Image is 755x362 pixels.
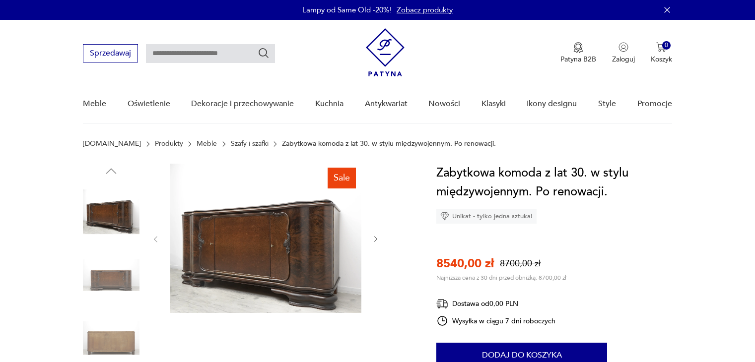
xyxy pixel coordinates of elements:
a: Kuchnia [315,85,343,123]
a: Dekoracje i przechowywanie [191,85,294,123]
p: 8700,00 zł [500,257,541,270]
a: Meble [83,85,106,123]
a: Promocje [637,85,672,123]
img: Ikona dostawy [436,298,448,310]
img: Patyna - sklep z meblami i dekoracjami vintage [366,28,405,76]
p: Najniższa cena z 30 dni przed obniżką: 8700,00 zł [436,274,566,282]
div: Sale [328,168,356,188]
button: 0Koszyk [651,42,672,64]
a: Sprzedawaj [83,51,138,58]
h1: Zabytkowa komoda z lat 30. w stylu międzywojennym. Po renowacji. [436,164,672,201]
img: Zdjęcie produktu Zabytkowa komoda z lat 30. w stylu międzywojennym. Po renowacji. [170,164,361,313]
img: Ikona diamentu [440,212,449,221]
img: Ikona koszyka [656,42,666,52]
a: Antykwariat [365,85,408,123]
a: Style [598,85,616,123]
a: [DOMAIN_NAME] [83,140,141,148]
div: Unikat - tylko jedna sztuka! [436,209,537,224]
img: Ikonka użytkownika [618,42,628,52]
a: Produkty [155,140,183,148]
p: Zabytkowa komoda z lat 30. w stylu międzywojennym. Po renowacji. [282,140,496,148]
p: Koszyk [651,55,672,64]
div: Dostawa od 0,00 PLN [436,298,555,310]
div: Wysyłka w ciągu 7 dni roboczych [436,315,555,327]
a: Ikony designu [527,85,577,123]
a: Oświetlenie [128,85,170,123]
img: Zdjęcie produktu Zabytkowa komoda z lat 30. w stylu międzywojennym. Po renowacji. [83,183,139,240]
button: Sprzedawaj [83,44,138,62]
a: Ikona medaluPatyna B2B [560,42,596,64]
button: Zaloguj [612,42,635,64]
a: Klasyki [481,85,506,123]
a: Nowości [428,85,460,123]
img: Zdjęcie produktu Zabytkowa komoda z lat 30. w stylu międzywojennym. Po renowacji. [83,247,139,303]
button: Patyna B2B [560,42,596,64]
img: Ikona medalu [573,42,583,53]
button: Szukaj [258,47,270,59]
p: Lampy od Same Old -20%! [302,5,392,15]
p: Zaloguj [612,55,635,64]
div: 0 [662,41,671,50]
a: Meble [197,140,217,148]
a: Zobacz produkty [397,5,453,15]
p: 8540,00 zł [436,255,494,272]
p: Patyna B2B [560,55,596,64]
a: Szafy i szafki [231,140,269,148]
